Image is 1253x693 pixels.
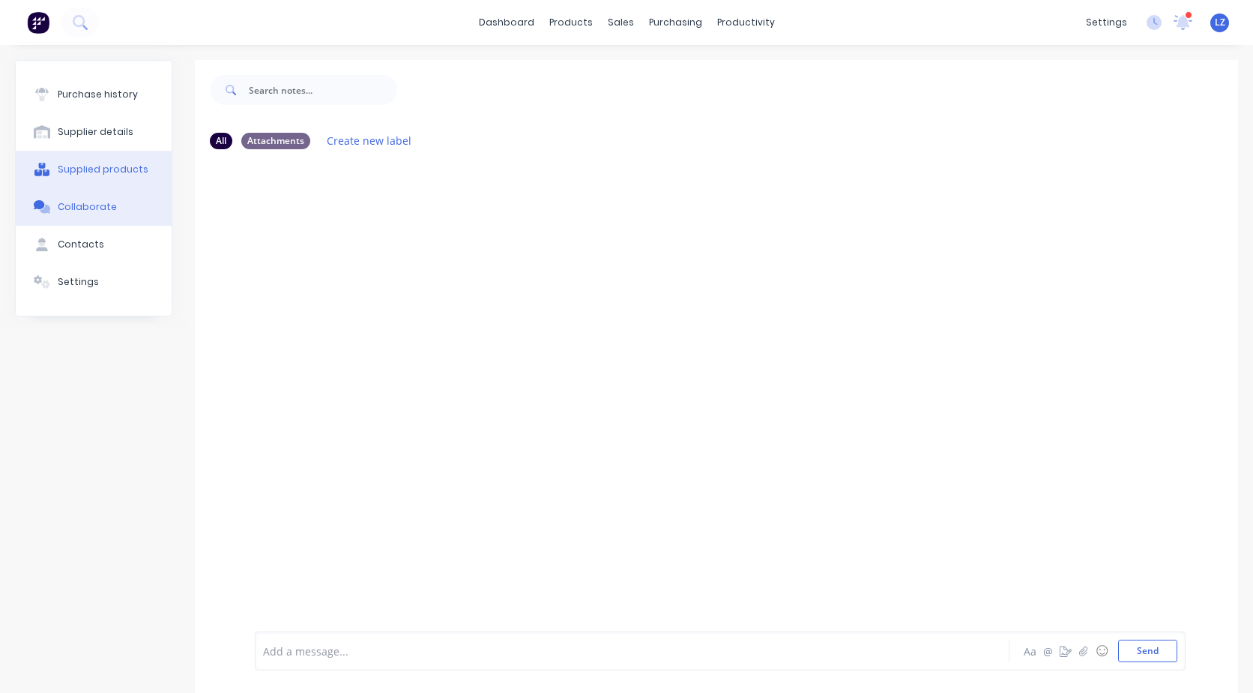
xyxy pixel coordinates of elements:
button: Contacts [16,226,172,263]
button: Supplier details [16,113,172,151]
div: Contacts [58,238,104,251]
button: Collaborate [16,188,172,226]
button: @ [1039,642,1057,660]
div: purchasing [641,11,710,34]
a: dashboard [471,11,542,34]
div: Purchase history [58,88,138,101]
button: Settings [16,263,172,301]
button: Create new label [319,130,420,151]
div: settings [1078,11,1135,34]
div: Supplier details [58,125,133,139]
button: Purchase history [16,76,172,113]
button: Supplied products [16,151,172,188]
div: productivity [710,11,782,34]
div: Attachments [241,133,310,149]
input: Search notes... [249,75,397,105]
div: All [210,133,232,149]
button: Aa [1021,642,1039,660]
div: Collaborate [58,200,117,214]
span: LZ [1215,16,1225,29]
div: products [542,11,600,34]
div: Settings [58,275,99,289]
img: Factory [27,11,49,34]
button: Send [1118,640,1177,662]
button: ☺ [1093,642,1111,660]
div: sales [600,11,641,34]
div: Supplied products [58,163,148,176]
